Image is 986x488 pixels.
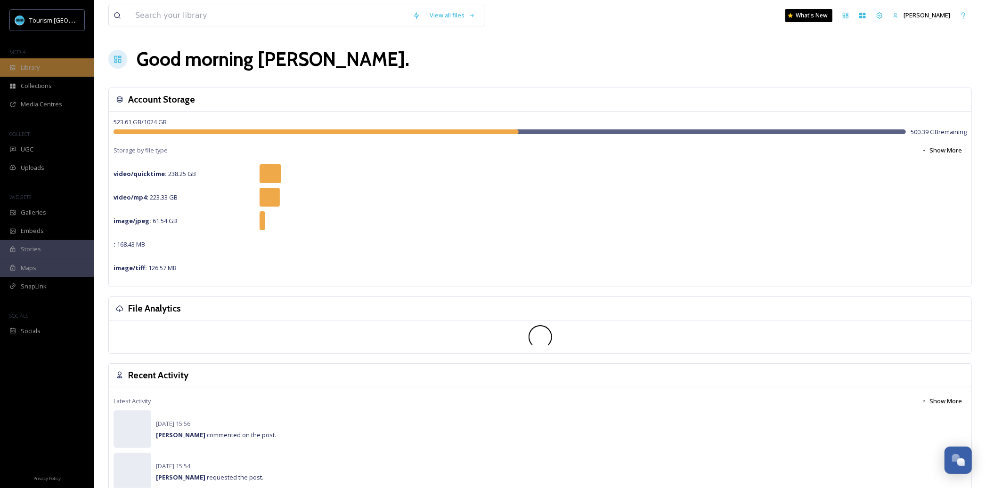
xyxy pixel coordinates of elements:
span: WIDGETS [9,193,31,200]
span: SOCIALS [9,312,28,319]
input: Search your library [130,5,408,26]
span: Storage by file type [114,146,168,155]
strong: image/tiff : [114,264,147,272]
span: Galleries [21,208,46,217]
a: Privacy Policy [33,472,61,483]
span: 223.33 GB [114,193,178,201]
a: What's New [785,9,832,22]
span: MEDIA [9,48,26,56]
span: Uploads [21,163,44,172]
button: Show More [917,141,967,160]
span: SnapLink [21,282,47,291]
span: 168.43 MB [114,240,145,248]
span: [DATE] 15:54 [156,462,190,470]
span: [DATE] 15:56 [156,419,190,428]
span: Latest Activity [114,397,151,406]
span: 523.61 GB / 1024 GB [114,118,167,126]
h1: Good morning [PERSON_NAME] . [137,45,409,73]
strong: video/mp4 : [114,193,148,201]
span: requested the post. [156,473,263,481]
span: Socials [21,327,41,336]
strong: : [114,240,115,248]
a: [PERSON_NAME] [888,6,955,24]
span: Library [21,63,40,72]
strong: video/quicktime : [114,169,167,178]
strong: image/jpeg : [114,216,151,225]
span: Collections [21,81,52,90]
span: Stories [21,245,41,254]
span: Maps [21,264,36,272]
button: Open Chat [945,447,972,474]
span: Media Centres [21,100,62,109]
span: 61.54 GB [114,216,177,225]
span: 238.25 GB [114,169,196,178]
h3: File Analytics [128,302,181,315]
a: View all files [425,6,480,24]
button: Show More [917,392,967,410]
strong: [PERSON_NAME] [156,473,205,481]
strong: [PERSON_NAME] [156,431,205,439]
span: Embeds [21,226,44,235]
span: 500.39 GB remaining [911,128,967,136]
span: UGC [21,145,33,154]
span: 126.57 MB [114,264,177,272]
span: [PERSON_NAME] [904,11,950,19]
span: COLLECT [9,130,30,137]
span: commented on the post. [156,431,276,439]
img: tourism_nanaimo_logo.jpeg [15,16,24,25]
span: Tourism [GEOGRAPHIC_DATA] [29,16,114,24]
span: Privacy Policy [33,475,61,481]
h3: Account Storage [128,93,195,106]
h3: Recent Activity [128,368,188,382]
